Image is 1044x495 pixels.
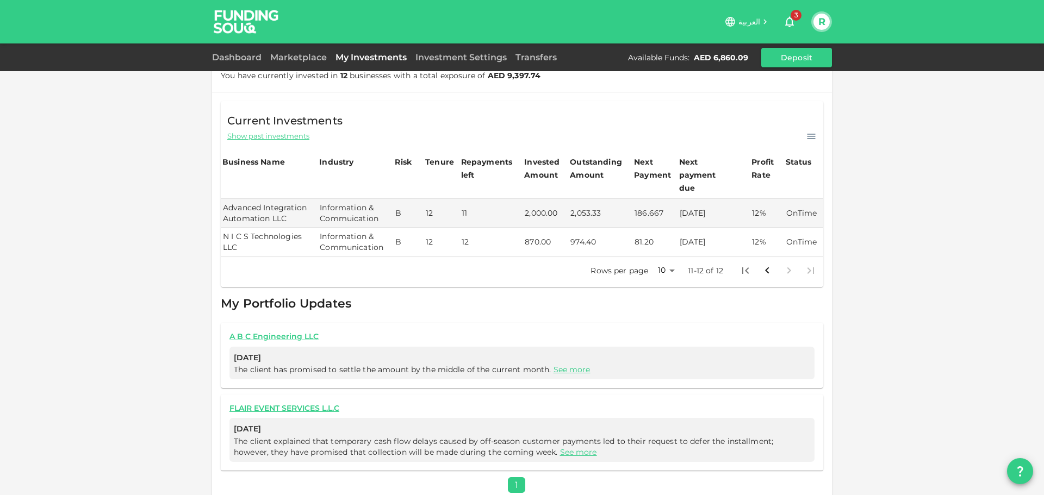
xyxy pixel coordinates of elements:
[634,155,676,181] div: Next Payment
[425,155,454,168] div: Tenure
[523,228,568,256] td: 870.00
[738,17,760,27] span: العربية
[1007,458,1033,484] button: question
[628,52,689,63] div: Available Funds :
[591,265,648,276] p: Rows per page
[751,155,782,181] div: Profit Rate
[632,199,678,228] td: 186.667
[632,228,678,256] td: 81.20
[221,296,351,311] span: My Portfolio Updates
[395,155,417,168] div: Risk
[652,262,679,278] div: 10
[784,228,823,256] td: OnTime
[221,71,540,80] span: You have currently invested in businesses with a total exposure of
[761,48,832,67] button: Deposit
[735,260,756,281] button: Go to first page
[222,155,285,168] div: Business Name
[340,71,347,80] strong: 12
[229,331,815,342] a: A B C Engineering LLC
[554,365,591,374] a: See more
[568,228,632,256] td: 974.40
[229,403,815,413] a: FLAIR EVENT SERVICES L.L.C
[393,228,424,256] td: B
[227,131,309,141] span: Show past investments
[424,228,459,256] td: 12
[331,52,411,62] a: My Investments
[756,260,778,281] button: Go to previous page
[234,365,593,374] span: The client has promised to settle the amount by the middle of the current month.
[266,52,331,62] a: Marketplace
[523,199,568,228] td: 2,000.00
[461,155,515,181] div: Repayments left
[786,155,813,168] div: Status
[779,11,800,33] button: 3
[679,155,734,195] div: Next payment due
[784,199,823,228] td: OnTime
[319,155,353,168] div: Industry
[524,155,567,181] div: Invested Amount
[411,52,511,62] a: Investment Settings
[318,199,393,228] td: Information & Commuication
[212,52,266,62] a: Dashboard
[568,199,632,228] td: 2,053.33
[678,228,750,256] td: [DATE]
[459,199,523,228] td: 11
[694,52,748,63] div: AED 6,860.09
[570,155,624,181] div: Outstanding Amount
[221,199,318,228] td: Advanced Integration Automation LLC
[221,228,318,256] td: N I C S Technologies LLC
[318,228,393,256] td: Information & Communication
[750,228,784,256] td: 12%
[227,112,343,129] span: Current Investments
[488,71,541,80] strong: AED 9,397.74
[234,436,773,457] span: The client explained that temporary cash flow delays caused by off-season customer payments led t...
[688,265,723,276] p: 11-12 of 12
[750,199,784,228] td: 12%
[424,199,459,228] td: 12
[813,14,830,30] button: R
[234,351,810,365] span: [DATE]
[459,228,523,256] td: 12
[234,422,810,436] span: [DATE]
[678,199,750,228] td: [DATE]
[791,10,801,21] span: 3
[560,447,597,457] a: See more
[511,52,561,62] a: Transfers
[393,199,424,228] td: B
